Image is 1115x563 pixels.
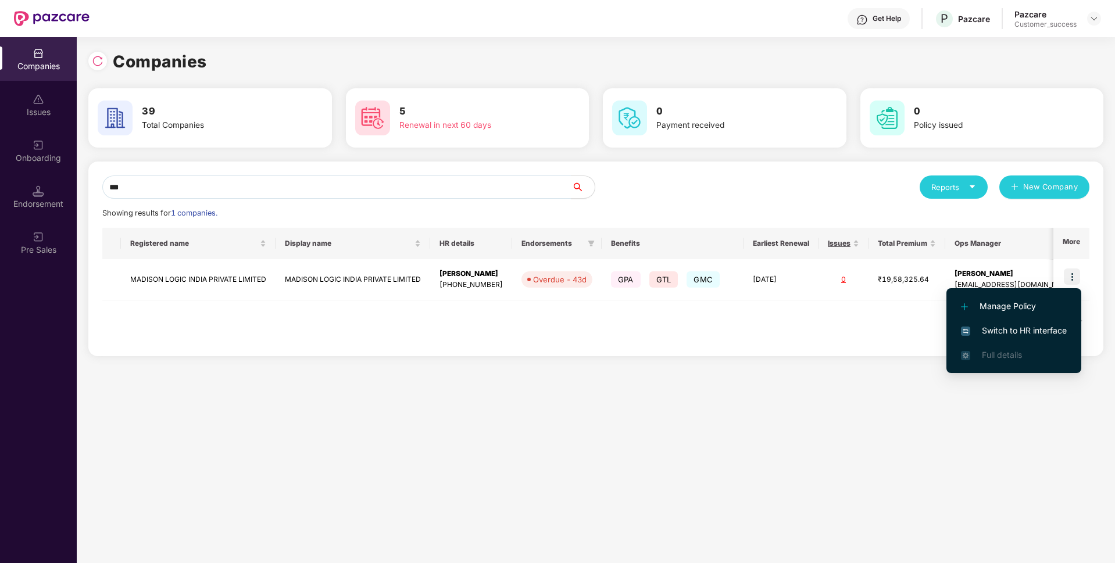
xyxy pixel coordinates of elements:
[1011,183,1018,192] span: plus
[102,209,217,217] span: Showing results for
[611,271,641,288] span: GPA
[961,303,968,310] img: svg+xml;base64,PHN2ZyB4bWxucz0iaHR0cDovL3d3dy53My5vcmcvMjAwMC9zdmciIHdpZHRoPSIxMi4yMDEiIGhlaWdodD...
[687,271,720,288] span: GMC
[98,101,133,135] img: svg+xml;base64,PHN2ZyB4bWxucz0iaHR0cDovL3d3dy53My5vcmcvMjAwMC9zdmciIHdpZHRoPSI2MCIgaGVpZ2h0PSI2MC...
[121,228,276,259] th: Registered name
[1064,268,1080,285] img: icon
[142,119,288,132] div: Total Companies
[33,185,44,197] img: svg+xml;base64,PHN2ZyB3aWR0aD0iMTQuNSIgaGVpZ2h0PSIxNC41IiB2aWV3Qm94PSIwIDAgMTYgMTYiIGZpbGw9Im5vbm...
[744,228,819,259] th: Earliest Renewal
[276,228,430,259] th: Display name
[828,274,859,285] div: 0
[399,119,546,132] div: Renewal in next 60 days
[914,119,1060,132] div: Policy issued
[439,279,503,291] div: [PHONE_NUMBER]
[285,239,412,248] span: Display name
[1014,9,1077,20] div: Pazcare
[1053,228,1089,259] th: More
[585,236,597,250] span: filter
[961,324,1067,337] span: Switch to HR interface
[961,327,970,336] img: svg+xml;base64,PHN2ZyB4bWxucz0iaHR0cDovL3d3dy53My5vcmcvMjAwMC9zdmciIHdpZHRoPSIxNiIgaGVpZ2h0PSIxNi...
[649,271,678,288] span: GTL
[276,259,430,300] td: MADISON LOGIC INDIA PRIVATE LIMITED
[870,101,905,135] img: svg+xml;base64,PHN2ZyB4bWxucz0iaHR0cDovL3d3dy53My5vcmcvMjAwMC9zdmciIHdpZHRoPSI2MCIgaGVpZ2h0PSI2MC...
[1023,181,1078,193] span: New Company
[130,239,258,248] span: Registered name
[878,239,927,248] span: Total Premium
[941,12,948,26] span: P
[955,268,1075,279] div: [PERSON_NAME]
[571,182,595,192] span: search
[430,228,512,259] th: HR details
[355,101,390,135] img: svg+xml;base64,PHN2ZyB4bWxucz0iaHR0cDovL3d3dy53My5vcmcvMjAwMC9zdmciIHdpZHRoPSI2MCIgaGVpZ2h0PSI2MC...
[14,11,90,26] img: New Pazcare Logo
[399,104,546,119] h3: 5
[439,268,503,279] div: [PERSON_NAME]
[33,139,44,151] img: svg+xml;base64,PHN2ZyB3aWR0aD0iMjAiIGhlaWdodD0iMjAiIHZpZXdCb3g9IjAgMCAyMCAyMCIgZmlsbD0ibm9uZSIgeG...
[955,239,1066,248] span: Ops Manager
[142,104,288,119] h3: 39
[961,300,1067,313] span: Manage Policy
[612,101,647,135] img: svg+xml;base64,PHN2ZyB4bWxucz0iaHR0cDovL3d3dy53My5vcmcvMjAwMC9zdmciIHdpZHRoPSI2MCIgaGVpZ2h0PSI2MC...
[819,228,869,259] th: Issues
[744,259,819,300] td: [DATE]
[958,13,990,24] div: Pazcare
[914,104,1060,119] h3: 0
[828,239,850,248] span: Issues
[873,14,901,23] div: Get Help
[869,228,945,259] th: Total Premium
[856,14,868,26] img: svg+xml;base64,PHN2ZyBpZD0iSGVscC0zMngzMiIgeG1sbnM9Imh0dHA6Ly93d3cudzMub3JnLzIwMDAvc3ZnIiB3aWR0aD...
[92,55,103,67] img: svg+xml;base64,PHN2ZyBpZD0iUmVsb2FkLTMyeDMyIiB4bWxucz0iaHR0cDovL3d3dy53My5vcmcvMjAwMC9zdmciIHdpZH...
[171,209,217,217] span: 1 companies.
[33,231,44,243] img: svg+xml;base64,PHN2ZyB3aWR0aD0iMjAiIGhlaWdodD0iMjAiIHZpZXdCb3g9IjAgMCAyMCAyMCIgZmlsbD0ibm9uZSIgeG...
[969,183,976,191] span: caret-down
[961,351,970,360] img: svg+xml;base64,PHN2ZyB4bWxucz0iaHR0cDovL3d3dy53My5vcmcvMjAwMC9zdmciIHdpZHRoPSIxNi4zNjMiIGhlaWdodD...
[878,274,936,285] div: ₹19,58,325.64
[1014,20,1077,29] div: Customer_success
[1089,14,1099,23] img: svg+xml;base64,PHN2ZyBpZD0iRHJvcGRvd24tMzJ4MzIiIHhtbG5zPSJodHRwOi8vd3d3LnczLm9yZy8yMDAwL3N2ZyIgd2...
[999,175,1089,199] button: plusNew Company
[571,175,595,199] button: search
[33,94,44,105] img: svg+xml;base64,PHN2ZyBpZD0iSXNzdWVzX2Rpc2FibGVkIiB4bWxucz0iaHR0cDovL3d3dy53My5vcmcvMjAwMC9zdmciIH...
[602,228,744,259] th: Benefits
[113,49,207,74] h1: Companies
[121,259,276,300] td: MADISON LOGIC INDIA PRIVATE LIMITED
[656,104,803,119] h3: 0
[656,119,803,132] div: Payment received
[533,274,587,285] div: Overdue - 43d
[982,350,1022,360] span: Full details
[955,279,1075,291] div: [EMAIL_ADDRESS][DOMAIN_NAME]
[521,239,583,248] span: Endorsements
[33,48,44,59] img: svg+xml;base64,PHN2ZyBpZD0iQ29tcGFuaWVzIiB4bWxucz0iaHR0cDovL3d3dy53My5vcmcvMjAwMC9zdmciIHdpZHRoPS...
[931,181,976,193] div: Reports
[588,240,595,247] span: filter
